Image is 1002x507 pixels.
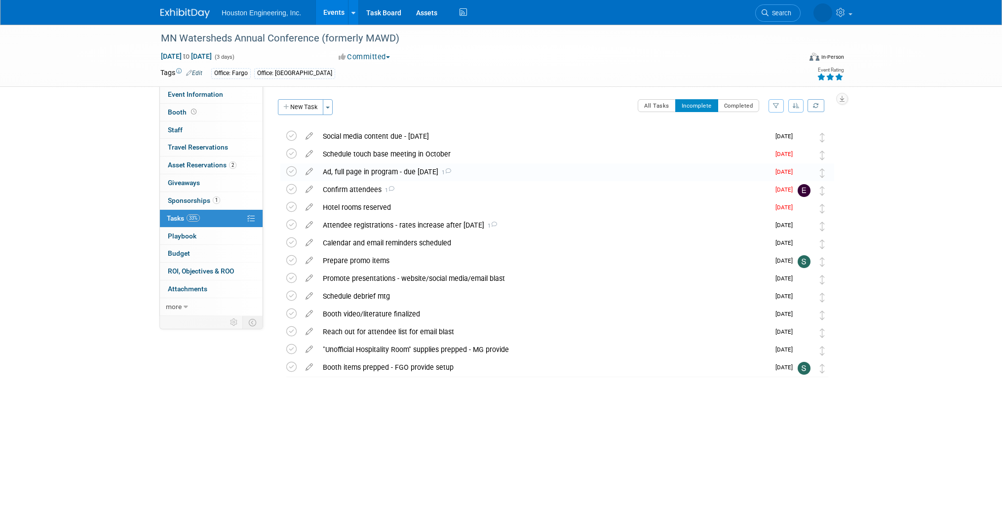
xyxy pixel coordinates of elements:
[742,51,844,66] div: Event Format
[168,196,220,204] span: Sponsorships
[168,267,234,275] span: ROI, Objectives & ROO
[243,316,263,329] td: Toggle Event Tabs
[189,108,198,116] span: Booth not reserved yet
[160,139,263,156] a: Travel Reservations
[160,210,263,227] a: Tasks33%
[160,86,263,103] a: Event Information
[808,99,824,112] a: Refresh
[301,238,318,247] a: edit
[318,323,770,340] div: Reach out for attendee list for email blast
[301,203,318,212] a: edit
[335,52,394,62] button: Committed
[160,52,212,61] span: [DATE] [DATE]
[318,146,770,162] div: Schedule touch base meeting in October
[157,30,786,47] div: MN Watersheds Annual Conference (formerly MAWD)
[775,293,798,300] span: [DATE]
[214,54,234,60] span: (3 days)
[168,179,200,187] span: Giveaways
[820,346,825,355] i: Move task
[168,90,223,98] span: Event Information
[820,257,825,267] i: Move task
[638,99,676,112] button: All Tasks
[798,237,810,250] img: Heidi Joarnt
[820,186,825,195] i: Move task
[160,298,263,315] a: more
[820,239,825,249] i: Move task
[301,132,318,141] a: edit
[254,68,335,78] div: Office: [GEOGRAPHIC_DATA]
[222,9,301,17] span: Houston Engineering, Inc.
[213,196,220,204] span: 1
[318,270,770,287] div: Promote presentations - website/social media/email blast
[820,168,825,178] i: Move task
[168,126,183,134] span: Staff
[301,345,318,354] a: edit
[318,359,770,376] div: Booth items prepped - FGO provide setup
[813,3,832,22] img: Heidi Joarnt
[775,311,798,317] span: [DATE]
[318,217,770,234] div: Attendee registrations - rates increase after [DATE]
[820,275,825,284] i: Move task
[775,204,798,211] span: [DATE]
[301,167,318,176] a: edit
[186,70,202,77] a: Edit
[817,68,844,73] div: Event Rating
[160,245,263,262] a: Budget
[798,362,810,375] img: Savannah Hartsoch
[775,133,798,140] span: [DATE]
[775,275,798,282] span: [DATE]
[820,311,825,320] i: Move task
[775,257,798,264] span: [DATE]
[820,204,825,213] i: Move task
[718,99,760,112] button: Completed
[821,53,844,61] div: In-Person
[168,285,207,293] span: Attachments
[798,273,810,286] img: Heidi Joarnt
[160,280,263,298] a: Attachments
[160,121,263,139] a: Staff
[769,9,791,17] span: Search
[301,327,318,336] a: edit
[166,303,182,311] span: more
[318,128,770,145] div: Social media content due - [DATE]
[798,291,810,304] img: Heidi Joarnt
[167,214,200,222] span: Tasks
[318,252,770,269] div: Prepare promo items
[301,310,318,318] a: edit
[160,228,263,245] a: Playbook
[809,53,819,61] img: Format-Inperson.png
[484,223,497,229] span: 1
[820,151,825,160] i: Move task
[382,187,394,194] span: 1
[160,192,263,209] a: Sponsorships1
[798,202,810,215] img: Courtney Grandbois
[168,249,190,257] span: Budget
[182,52,191,60] span: to
[160,104,263,121] a: Booth
[798,220,810,233] img: Courtney Grandbois
[301,256,318,265] a: edit
[160,174,263,192] a: Giveaways
[318,199,770,216] div: Hotel rooms reserved
[775,168,798,175] span: [DATE]
[318,234,770,251] div: Calendar and email reminders scheduled
[226,316,243,329] td: Personalize Event Tab Strip
[798,149,810,161] img: Heidi Joarnt
[820,364,825,373] i: Move task
[798,131,810,144] img: Heidi Joarnt
[820,222,825,231] i: Move task
[438,169,451,176] span: 1
[160,156,263,174] a: Asset Reservations2
[211,68,251,78] div: Office: Fargo
[775,364,798,371] span: [DATE]
[301,292,318,301] a: edit
[301,150,318,158] a: edit
[798,309,810,321] img: Heidi Joarnt
[675,99,718,112] button: Incomplete
[820,133,825,142] i: Move task
[278,99,323,115] button: New Task
[160,263,263,280] a: ROI, Objectives & ROO
[301,363,318,372] a: edit
[301,274,318,283] a: edit
[168,143,228,151] span: Travel Reservations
